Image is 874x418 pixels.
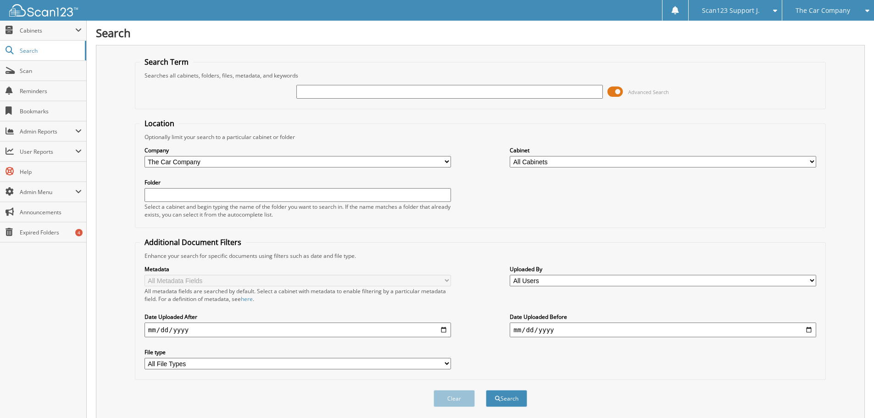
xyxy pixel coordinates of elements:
span: Reminders [20,87,82,95]
div: Select a cabinet and begin typing the name of the folder you want to search in. If the name match... [145,203,451,218]
legend: Location [140,118,179,128]
div: Optionally limit your search to a particular cabinet or folder [140,133,821,141]
span: User Reports [20,148,75,156]
span: Announcements [20,208,82,216]
label: Company [145,146,451,154]
legend: Search Term [140,57,193,67]
div: 4 [75,229,83,236]
input: end [510,323,816,337]
legend: Additional Document Filters [140,237,246,247]
span: Admin Menu [20,188,75,196]
label: File type [145,348,451,356]
span: Admin Reports [20,128,75,135]
span: Cabinets [20,27,75,34]
label: Cabinet [510,146,816,154]
img: scan123-logo-white.svg [9,4,78,17]
button: Clear [434,390,475,407]
span: Scan [20,67,82,75]
span: Advanced Search [628,89,669,95]
label: Metadata [145,265,451,273]
label: Uploaded By [510,265,816,273]
span: Bookmarks [20,107,82,115]
a: here [241,295,253,303]
span: Expired Folders [20,229,82,236]
div: All metadata fields are searched by default. Select a cabinet with metadata to enable filtering b... [145,287,451,303]
label: Date Uploaded After [145,313,451,321]
label: Date Uploaded Before [510,313,816,321]
input: start [145,323,451,337]
span: Search [20,47,80,55]
span: Help [20,168,82,176]
h1: Search [96,25,865,40]
label: Folder [145,178,451,186]
div: Searches all cabinets, folders, files, metadata, and keywords [140,72,821,79]
span: The Car Company [796,8,850,13]
span: Scan123 Support J. [702,8,760,13]
div: Enhance your search for specific documents using filters such as date and file type. [140,252,821,260]
button: Search [486,390,527,407]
